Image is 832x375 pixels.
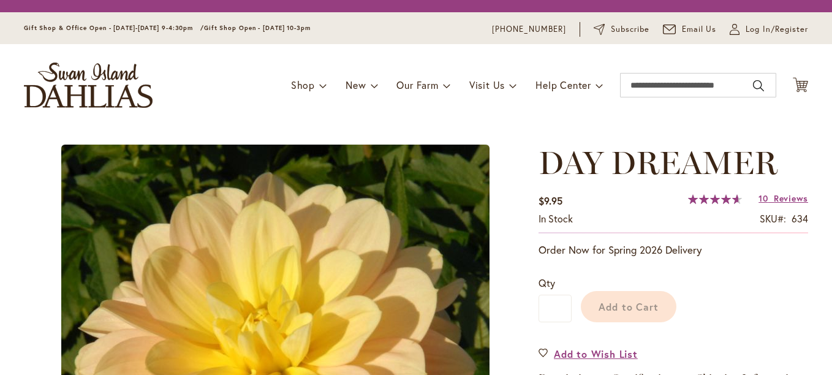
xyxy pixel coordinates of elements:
[469,78,505,91] span: Visit Us
[753,76,764,96] button: Search
[24,63,153,108] a: store logo
[396,78,438,91] span: Our Farm
[611,23,649,36] span: Subscribe
[688,194,742,204] div: 93%
[346,78,366,91] span: New
[760,212,786,225] strong: SKU
[539,212,573,225] span: In stock
[682,23,717,36] span: Email Us
[792,212,808,226] div: 634
[758,192,768,204] span: 10
[24,24,204,32] span: Gift Shop & Office Open - [DATE]-[DATE] 9-4:30pm /
[758,192,808,204] a: 10 Reviews
[492,23,566,36] a: [PHONE_NUMBER]
[539,276,555,289] span: Qty
[539,194,562,207] span: $9.95
[594,23,649,36] a: Subscribe
[204,24,311,32] span: Gift Shop Open - [DATE] 10-3pm
[539,347,638,361] a: Add to Wish List
[746,23,808,36] span: Log In/Register
[539,143,777,182] span: DAY DREAMER
[774,192,808,204] span: Reviews
[730,23,808,36] a: Log In/Register
[291,78,315,91] span: Shop
[535,78,591,91] span: Help Center
[663,23,717,36] a: Email Us
[539,243,808,257] p: Order Now for Spring 2026 Delivery
[539,212,573,226] div: Availability
[554,347,638,361] span: Add to Wish List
